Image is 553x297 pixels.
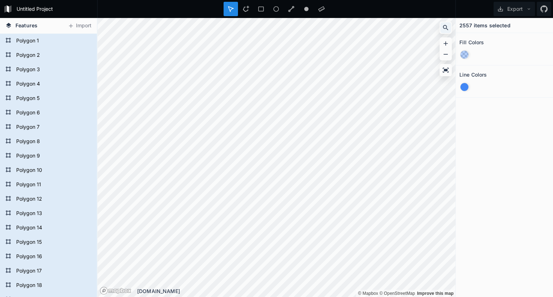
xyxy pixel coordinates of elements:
[64,20,95,32] button: Import
[459,69,487,80] h2: Line Colors
[137,287,455,295] div: [DOMAIN_NAME]
[417,291,454,296] a: Map feedback
[358,291,378,296] a: Mapbox
[459,37,484,48] h2: Fill Colors
[459,22,511,29] h4: 2557 items selected
[494,2,535,16] button: Export
[379,291,415,296] a: OpenStreetMap
[15,22,37,29] span: Features
[100,287,131,295] a: Mapbox logo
